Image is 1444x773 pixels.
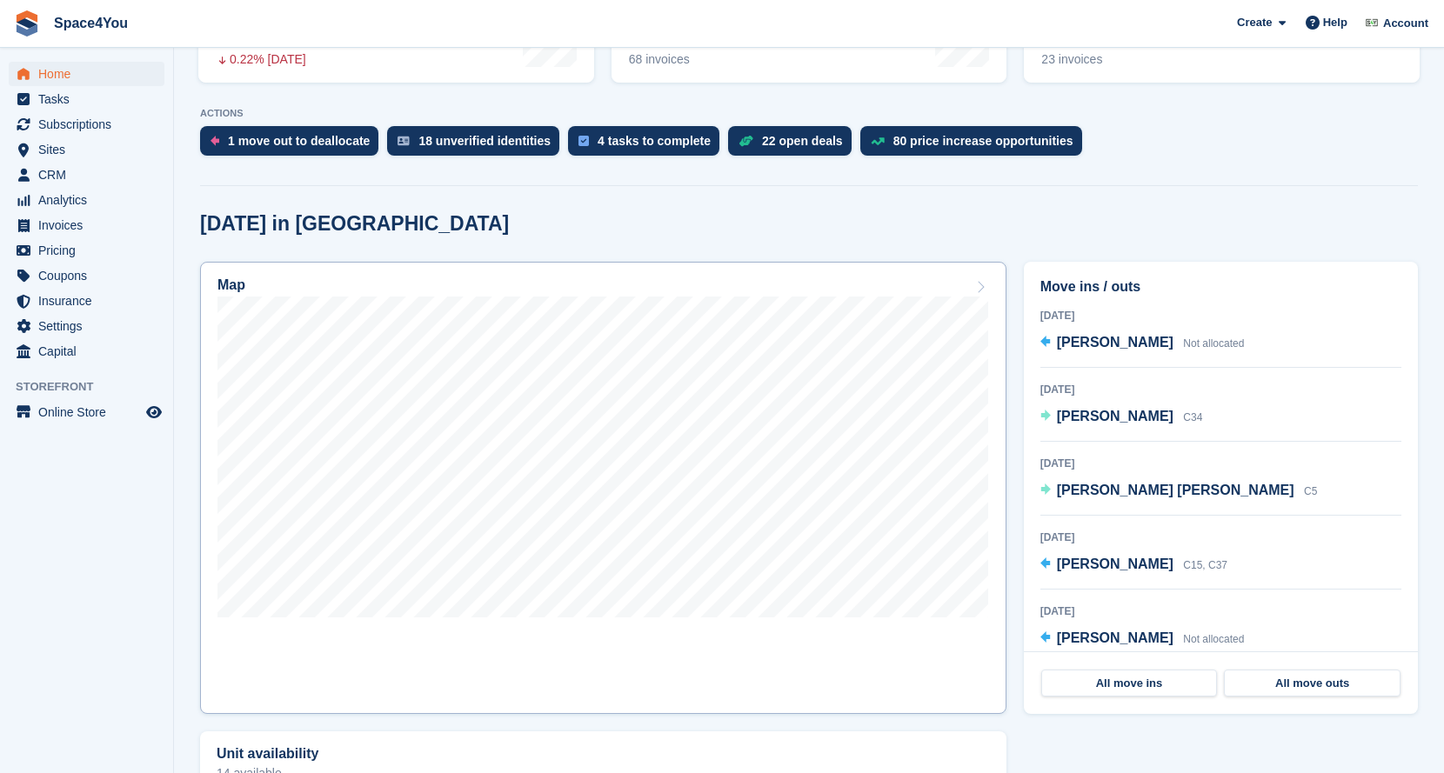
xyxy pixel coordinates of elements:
a: menu [9,188,164,212]
span: Invoices [38,213,143,237]
span: [PERSON_NAME] [1057,409,1173,423]
div: [DATE] [1040,603,1401,619]
span: Pricing [38,238,143,263]
a: 18 unverified identities [387,126,568,164]
span: Create [1237,14,1272,31]
div: 80 price increase opportunities [893,134,1073,148]
p: ACTIONS [200,108,1418,119]
div: 1 move out to deallocate [228,134,370,148]
a: Map [200,262,1006,714]
a: menu [9,339,164,363]
a: menu [9,263,164,288]
h2: Move ins / outs [1040,277,1401,297]
a: menu [9,289,164,313]
span: Account [1383,15,1428,32]
a: 80 price increase opportunities [860,126,1091,164]
a: menu [9,112,164,137]
div: 68 invoices [629,52,759,67]
span: Tasks [38,87,143,111]
span: Coupons [38,263,143,288]
span: Not allocated [1183,633,1244,645]
a: Space4You [47,9,135,37]
div: 18 unverified identities [418,134,551,148]
span: [PERSON_NAME] [PERSON_NAME] [1057,483,1294,497]
img: Finn-Kristof Kausch [1363,14,1380,31]
a: Preview store [144,402,164,423]
span: Help [1323,14,1347,31]
a: All move ins [1041,670,1218,697]
span: Settings [38,314,143,338]
span: Home [38,62,143,86]
span: Storefront [16,378,173,396]
a: [PERSON_NAME] Not allocated [1040,628,1245,650]
span: Online Store [38,400,143,424]
a: [PERSON_NAME] [PERSON_NAME] C5 [1040,480,1318,503]
span: C34 [1183,411,1202,423]
img: move_outs_to_deallocate_icon-f764333ba52eb49d3ac5e1228854f67142a1ed5810a6f6cc68b1a99e826820c5.svg [211,136,219,146]
a: menu [9,163,164,187]
span: Not allocated [1183,337,1244,350]
h2: [DATE] in [GEOGRAPHIC_DATA] [200,212,509,236]
span: Sites [38,137,143,162]
a: 4 tasks to complete [568,126,728,164]
span: C15, C37 [1183,559,1227,571]
img: task-75834270c22a3079a89374b754ae025e5fb1db73e45f91037f5363f120a921f8.svg [578,136,589,146]
span: [PERSON_NAME] [1057,630,1173,645]
img: deal-1b604bf984904fb50ccaf53a9ad4b4a5d6e5aea283cecdc64d6e3604feb123c2.svg [739,135,753,147]
h2: Map [217,277,245,293]
div: 4 tasks to complete [598,134,711,148]
a: 22 open deals [728,126,860,164]
div: 23 invoices [1041,52,1167,67]
span: Subscriptions [38,112,143,137]
a: [PERSON_NAME] C15, C37 [1040,554,1227,576]
a: menu [9,238,164,263]
div: [DATE] [1040,456,1401,471]
span: Insurance [38,289,143,313]
a: [PERSON_NAME] C34 [1040,406,1203,429]
img: price_increase_opportunities-93ffe204e8149a01c8c9dc8f82e8f89637d9d84a8eef4429ea346261dce0b2c0.svg [871,137,885,145]
div: 22 open deals [762,134,843,148]
div: [DATE] [1040,382,1401,397]
span: CRM [38,163,143,187]
span: [PERSON_NAME] [1057,335,1173,350]
span: C5 [1304,485,1317,497]
img: stora-icon-8386f47178a22dfd0bd8f6a31ec36ba5ce8667c1dd55bd0f319d3a0aa187defe.svg [14,10,40,37]
a: menu [9,137,164,162]
h2: Unit availability [217,746,318,762]
a: [PERSON_NAME] Not allocated [1040,332,1245,355]
a: menu [9,213,164,237]
a: menu [9,314,164,338]
span: Analytics [38,188,143,212]
a: menu [9,62,164,86]
span: [PERSON_NAME] [1057,556,1173,571]
img: verify_identity-adf6edd0f0f0b5bbfe63781bf79b02c33cf7c696d77639b501bdc392416b5a36.svg [398,136,410,146]
a: menu [9,87,164,111]
div: 0.22% [DATE] [216,52,311,67]
a: menu [9,400,164,424]
div: [DATE] [1040,530,1401,545]
a: All move outs [1224,670,1401,697]
div: [DATE] [1040,308,1401,323]
span: Capital [38,339,143,363]
a: 1 move out to deallocate [200,126,387,164]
